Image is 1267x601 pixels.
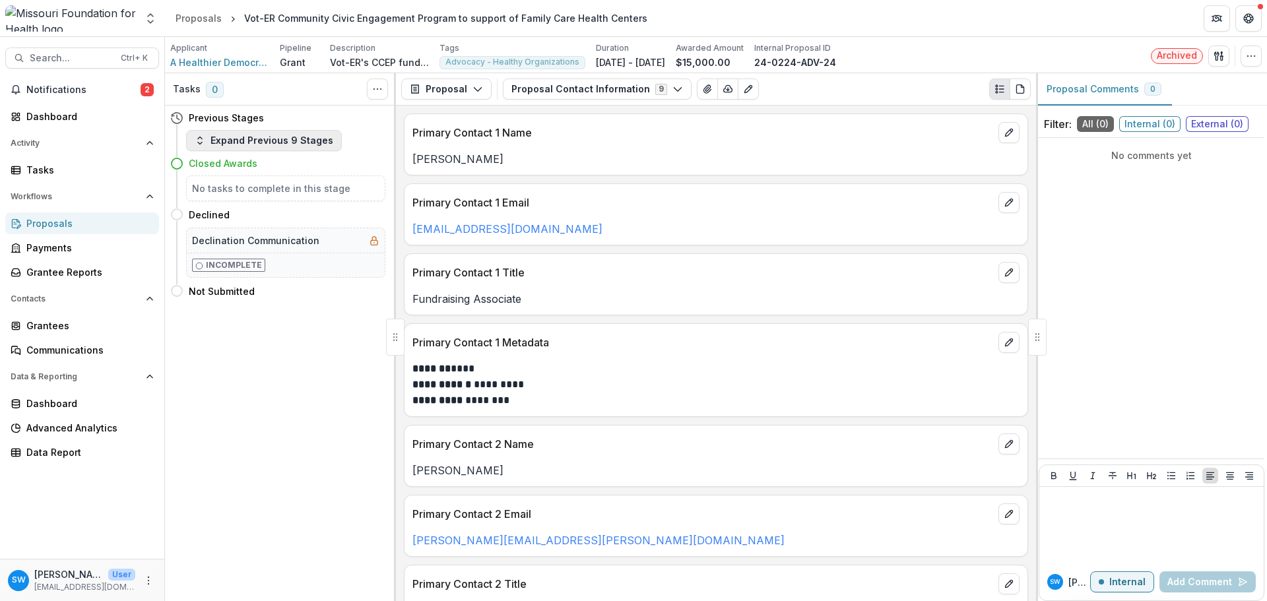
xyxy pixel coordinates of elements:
button: More [141,573,156,588]
div: Tasks [26,163,148,177]
span: External ( 0 ) [1186,116,1249,132]
a: Advanced Analytics [5,417,159,439]
p: Tags [439,42,459,54]
h5: Declination Communication [192,234,319,247]
a: Communications [5,339,159,361]
p: Primary Contact 2 Email [412,506,993,522]
a: Grantees [5,315,159,336]
a: Dashboard [5,393,159,414]
p: Internal [1109,577,1146,588]
span: Archived [1157,50,1197,61]
p: Primary Contact 2 Title [412,576,993,592]
button: Align Right [1241,468,1257,484]
a: [PERSON_NAME][EMAIL_ADDRESS][PERSON_NAME][DOMAIN_NAME] [412,534,785,547]
button: Toggle View Cancelled Tasks [367,79,388,100]
p: No comments yet [1044,148,1259,162]
span: Internal ( 0 ) [1119,116,1181,132]
span: Notifications [26,84,141,96]
p: Fundraising Associate [412,291,1020,307]
a: Grantee Reports [5,261,159,283]
button: View Attached Files [697,79,718,100]
button: Ordered List [1183,468,1198,484]
div: Ctrl + K [118,51,150,65]
p: $15,000.00 [676,55,731,69]
p: Primary Contact 1 Title [412,265,993,280]
button: Open Activity [5,133,159,154]
button: Add Comment [1159,571,1256,592]
p: Primary Contact 1 Email [412,195,993,210]
div: Dashboard [26,396,148,410]
p: Primary Contact 1 Metadata [412,334,993,350]
a: Proposals [170,9,227,28]
button: Open Contacts [5,288,159,309]
p: Description [330,42,375,54]
div: Sheldon Weisgrau [12,576,26,585]
p: [PERSON_NAME] [1068,575,1090,589]
h3: Tasks [173,84,201,95]
div: Payments [26,241,148,255]
h4: Closed Awards [189,156,257,170]
button: Expand Previous 9 Stages [186,130,342,151]
button: Search... [5,47,159,69]
button: Strike [1105,468,1121,484]
button: Edit as form [738,79,759,100]
img: Missouri Foundation for Health logo [5,5,136,32]
p: 24-0224-ADV-24 [754,55,836,69]
div: Dashboard [26,110,148,123]
p: Internal Proposal ID [754,42,831,54]
div: Data Report [26,445,148,459]
div: Grantees [26,319,148,332]
span: 0 [1150,84,1155,94]
button: Get Help [1235,5,1262,32]
a: Tasks [5,159,159,181]
button: edit [998,433,1020,455]
p: Vot-ER's CCEP funds health centers to integrate nonpartisan civic engagement tools and programs i... [330,55,429,69]
button: Heading 1 [1124,468,1140,484]
button: Proposal Contact Information9 [503,79,692,100]
button: Bold [1046,468,1062,484]
button: edit [998,332,1020,353]
button: edit [998,262,1020,283]
p: [PERSON_NAME] [412,151,1020,167]
nav: breadcrumb [170,9,653,28]
div: Communications [26,343,148,357]
button: Italicize [1085,468,1101,484]
a: A Healthier Democracy [170,55,269,69]
button: edit [998,192,1020,213]
div: Proposals [26,216,148,230]
button: Heading 2 [1144,468,1159,484]
button: Partners [1204,5,1230,32]
button: Proposal Comments [1036,73,1172,106]
p: Grant [280,55,306,69]
button: Open entity switcher [141,5,160,32]
button: Proposal [401,79,492,100]
a: Payments [5,237,159,259]
p: Primary Contact 2 Name [412,436,993,452]
span: All ( 0 ) [1077,116,1114,132]
button: PDF view [1010,79,1031,100]
p: Applicant [170,42,207,54]
h5: No tasks to complete in this stage [192,181,379,195]
p: Filter: [1044,116,1072,132]
button: Align Left [1202,468,1218,484]
p: [EMAIL_ADDRESS][DOMAIN_NAME] [34,581,135,593]
p: Pipeline [280,42,311,54]
div: Sheldon Weisgrau [1050,579,1060,585]
span: 2 [141,83,154,96]
button: edit [998,122,1020,143]
button: Internal [1090,571,1154,592]
div: Grantee Reports [26,265,148,279]
button: Open Data & Reporting [5,366,159,387]
h4: Declined [189,208,230,222]
p: Duration [596,42,629,54]
span: Contacts [11,294,141,303]
div: Proposals [176,11,222,25]
p: Primary Contact 1 Name [412,125,993,141]
p: Awarded Amount [676,42,744,54]
span: Workflows [11,192,141,201]
a: [EMAIL_ADDRESS][DOMAIN_NAME] [412,222,602,236]
p: Incomplete [206,259,262,271]
button: Underline [1065,468,1081,484]
span: Search... [30,53,113,64]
